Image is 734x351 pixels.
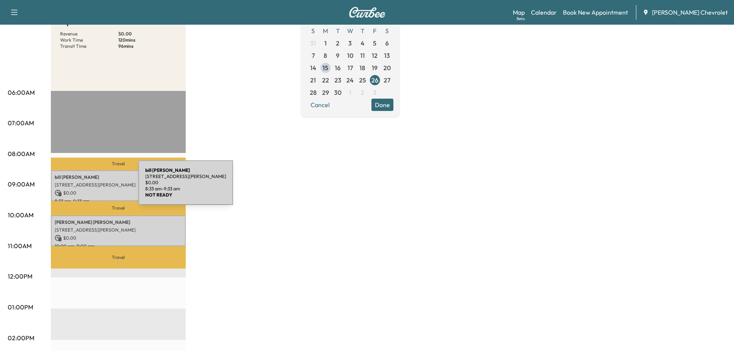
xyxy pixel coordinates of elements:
a: Calendar [531,8,557,17]
span: 10 [347,51,353,60]
span: 7 [312,51,315,60]
p: 10:00AM [8,210,34,220]
img: Curbee Logo [349,7,386,18]
p: 06:00AM [8,88,35,97]
p: Transit Time [60,43,118,49]
span: S [307,25,319,37]
span: 6 [385,39,389,48]
span: M [319,25,332,37]
p: 96 mins [118,43,176,49]
span: 29 [322,88,329,97]
span: 1 [324,39,327,48]
span: S [381,25,393,37]
span: 4 [361,39,364,48]
p: $ 0.00 [55,190,182,196]
span: 5 [373,39,376,48]
span: 3 [373,88,376,97]
span: 21 [310,76,316,85]
p: Revenue [60,31,118,37]
b: bill [PERSON_NAME] [145,167,190,173]
p: Travel [51,158,186,170]
p: 01:00PM [8,302,33,312]
span: 11 [360,51,365,60]
span: 16 [335,63,341,72]
span: 15 [322,63,328,72]
span: 8 [324,51,327,60]
button: Cancel [307,99,333,111]
p: [PERSON_NAME] [PERSON_NAME] [55,219,182,225]
span: 30 [334,88,341,97]
span: T [356,25,369,37]
p: [STREET_ADDRESS][PERSON_NAME] [145,173,226,180]
p: $ 0.00 [145,180,226,186]
span: 1 [349,88,351,97]
span: [PERSON_NAME] Chevrolet [652,8,728,17]
p: $ 0.00 [55,235,182,242]
span: 20 [383,63,391,72]
span: 13 [384,51,390,60]
span: 25 [359,76,366,85]
p: 11:00AM [8,241,32,250]
p: 8:33 am - 9:33 am [55,198,182,204]
p: [STREET_ADDRESS][PERSON_NAME] [55,182,182,188]
b: NOT READY [145,192,172,198]
span: W [344,25,356,37]
button: Done [371,99,393,111]
span: 2 [336,39,339,48]
span: 31 [310,39,316,48]
p: 120 mins [118,37,176,43]
span: 26 [371,76,378,85]
span: 24 [346,76,354,85]
p: Travel [51,246,186,269]
p: 07:00AM [8,118,34,128]
p: 09:00AM [8,180,35,189]
p: bill [PERSON_NAME] [55,174,182,180]
span: 22 [322,76,329,85]
span: 28 [310,88,317,97]
span: 18 [359,63,365,72]
p: 02:00PM [8,333,34,343]
span: 14 [310,63,316,72]
div: Beta [517,16,525,22]
p: Work Time [60,37,118,43]
p: Travel [51,201,186,215]
a: Book New Appointment [563,8,628,17]
p: 10:00 am - 11:00 am [55,243,182,249]
span: 23 [334,76,341,85]
span: 3 [348,39,352,48]
span: 12 [372,51,378,60]
span: 17 [348,63,353,72]
span: 9 [336,51,339,60]
p: $ 0.00 [118,31,176,37]
span: F [369,25,381,37]
span: 19 [372,63,378,72]
a: MapBeta [513,8,525,17]
p: 8:33 am - 9:33 am [145,186,226,192]
span: 27 [384,76,390,85]
p: [STREET_ADDRESS][PERSON_NAME] [55,227,182,233]
p: 08:00AM [8,149,35,158]
span: T [332,25,344,37]
span: 2 [361,88,364,97]
p: 12:00PM [8,272,32,281]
